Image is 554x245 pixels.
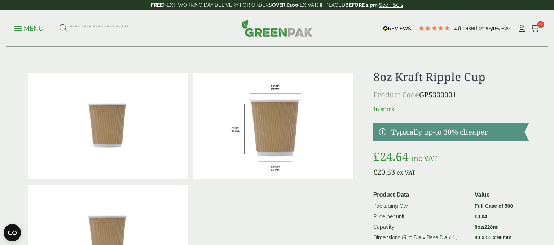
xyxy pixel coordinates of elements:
[373,167,377,177] span: £
[475,214,487,219] bdi: 0.04
[472,189,526,201] th: Value
[493,25,511,31] span: reviews
[418,25,450,31] div: 4.78 Stars
[484,25,493,31] span: 209
[475,214,478,219] span: £
[531,23,540,34] a: 0
[475,203,513,209] strong: Full Case of 500
[373,149,409,164] bdi: 24.64
[373,90,419,100] span: Product Code
[272,2,298,8] strong: OVER £100
[412,153,437,163] span: inc VAT
[151,2,163,8] strong: FREE
[373,89,529,100] p: GP5330001
[193,73,353,179] img: RippleCup_8oz
[370,232,472,243] td: Dimensions (Rim Dia x Base Dia x H)
[379,2,403,8] a: See T&C's
[28,73,188,179] img: 8oz Kraft Ripple Cup 0
[462,25,484,31] span: Based on
[373,167,395,177] bdi: 20.53
[397,169,415,176] span: ex VAT
[373,149,380,164] span: £
[537,21,544,28] span: 0
[475,224,499,230] strong: 8oz/228ml
[454,25,462,31] span: 4.8
[14,24,44,33] p: Menu
[4,224,21,241] button: Open CMP widget
[531,25,540,32] i: Cart
[370,222,472,232] td: Capacity
[345,2,378,8] strong: BEFORE 2 pm
[475,235,512,240] strong: 80 x 55 x 90mm
[383,26,414,31] img: REVIEWS.io
[370,211,472,222] td: Price per unit
[14,24,44,31] a: Menu
[370,189,472,201] th: Product Data
[517,25,526,32] i: My Account
[370,201,472,212] td: Packaging Qty
[373,105,529,113] p: In stock
[241,19,313,37] img: GreenPak Supplies
[373,70,529,84] h1: 8oz Kraft Ripple Cup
